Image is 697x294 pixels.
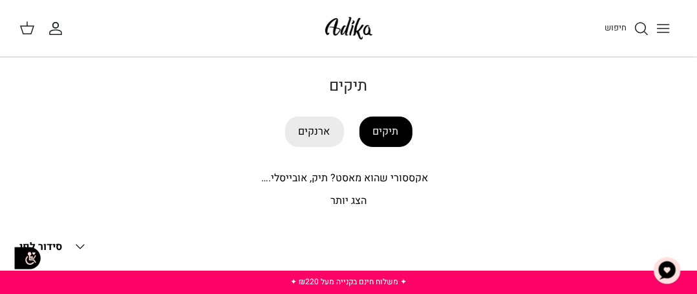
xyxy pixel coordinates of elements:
span: חיפוש [605,21,627,34]
button: צ'אט [648,251,687,290]
a: ✦ משלוח חינם בקנייה מעל ₪220 ✦ [290,276,407,288]
button: סידור לפי [19,232,88,261]
h1: תיקים [19,77,678,96]
p: הצג יותר [19,193,678,210]
button: Toggle menu [649,14,678,43]
span: אקססורי שהוא מאסט? תיק, אובייסלי. [262,170,429,186]
a: חיפוש [605,21,649,36]
img: accessibility_icon02.svg [10,240,45,276]
a: החשבון שלי [48,21,69,36]
img: Adika IL [321,13,376,43]
a: ארנקים [285,117,344,147]
a: תיקים [359,117,413,147]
